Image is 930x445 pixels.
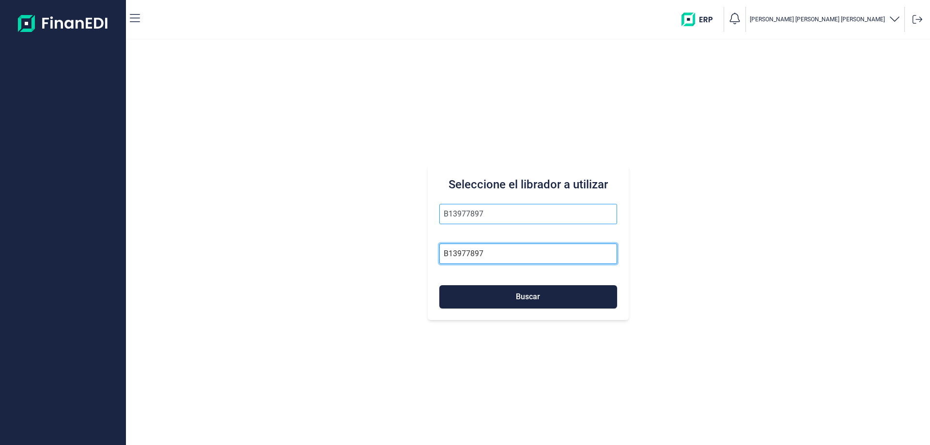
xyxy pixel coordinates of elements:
input: Seleccione la razón social [439,204,617,224]
p: [PERSON_NAME] [PERSON_NAME] [PERSON_NAME] [750,15,885,23]
h3: Seleccione el librador a utilizar [439,177,617,192]
img: Logo de aplicación [18,8,108,39]
button: [PERSON_NAME] [PERSON_NAME] [PERSON_NAME] [750,13,900,27]
span: Buscar [516,293,540,300]
input: Busque por NIF [439,244,617,264]
img: erp [682,13,720,26]
button: Buscar [439,285,617,308]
